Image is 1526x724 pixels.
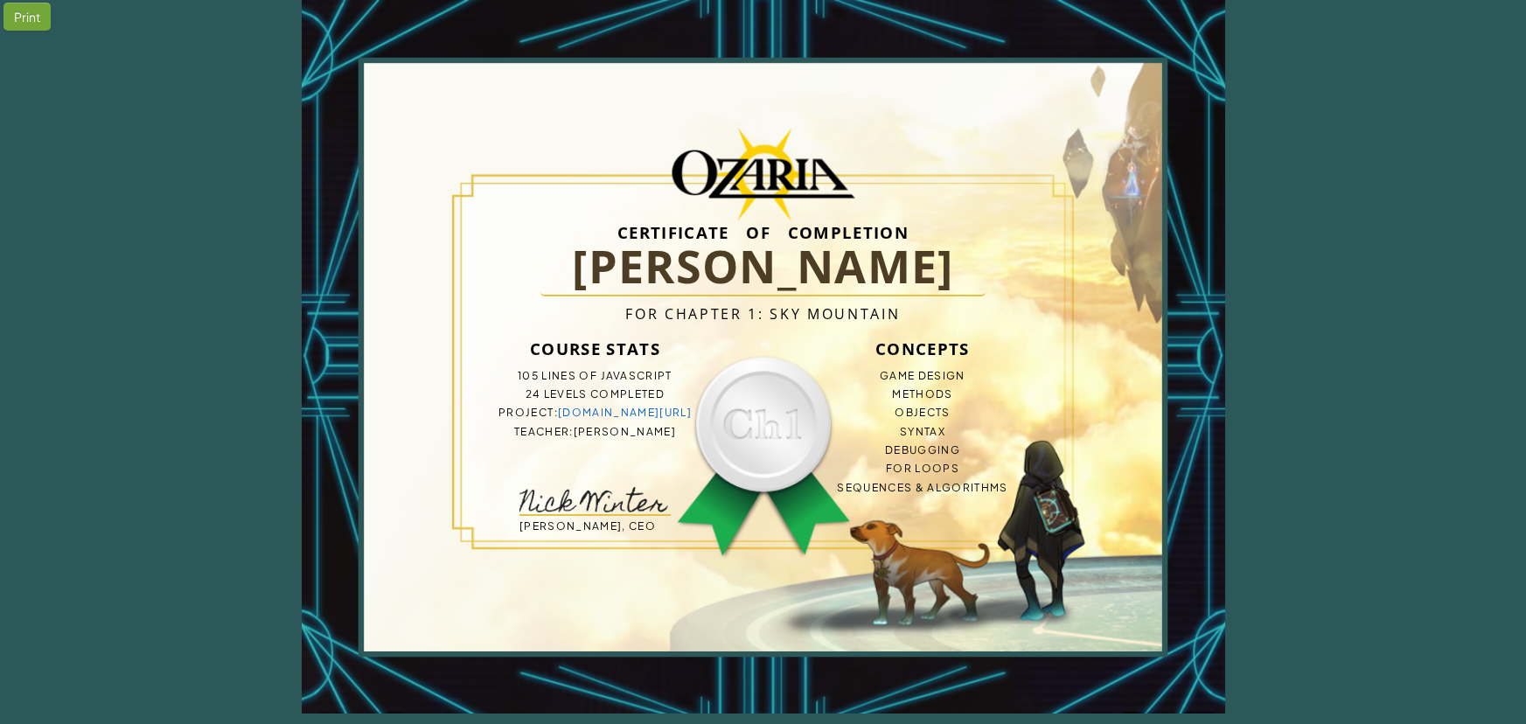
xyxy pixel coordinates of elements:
[3,3,51,31] div: Print
[625,304,658,324] span: For
[541,369,597,382] span: lines of
[518,369,539,382] span: 105
[526,387,541,400] span: 24
[797,422,1049,441] li: Syntax
[544,387,665,400] span: levels completed
[470,226,1057,238] h3: Certificate of Completion
[519,519,656,533] span: [PERSON_NAME], CEO
[797,403,1049,421] li: Objects
[665,304,900,324] span: Chapter 1: Sky Mountain
[554,406,558,419] span: :
[498,406,554,419] span: Project
[558,406,692,419] a: [DOMAIN_NAME][URL]
[797,385,1049,403] li: Methods
[797,441,1049,459] li: Debugging
[601,369,672,382] span: JavaScript
[470,331,721,366] h3: Course Stats
[797,366,1049,385] li: Game Design
[569,425,573,438] span: :
[574,425,676,438] span: [PERSON_NAME]
[797,459,1049,477] li: For Loops
[797,331,1049,366] h3: Concepts
[519,487,668,512] img: signature-nick.png
[797,478,1049,497] li: Sequences & Algorithms
[540,238,986,296] h1: [PERSON_NAME]
[514,425,569,438] span: Teacher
